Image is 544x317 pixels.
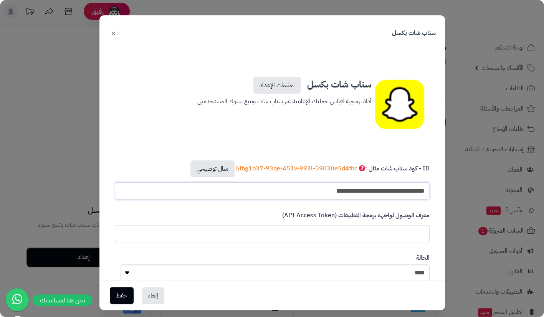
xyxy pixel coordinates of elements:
[236,164,365,173] span: 5fbg1b37-93qe-451v-993l-59030e5d4fbc
[282,211,430,223] label: معرف الوصول لواجهة برمجة التطبيقات (API Access Token)
[110,287,134,304] button: حفظ
[189,160,430,180] label: ID - كود سناب شات مثال :
[173,94,372,107] p: أداة برمجية لقياس حملتك الإعلانية عبر سناب شات وتتبع سلوك المستخدمين
[109,25,118,41] button: ×
[173,74,372,94] h3: سناب شات بكسل
[375,74,424,135] img: snap.png
[253,77,301,94] a: تعليمات الإعداد
[416,254,430,263] label: الحالة
[142,287,164,304] button: إلغاء
[392,29,436,38] h3: سناب شات بكسل
[190,160,235,177] a: مثال توضيحي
